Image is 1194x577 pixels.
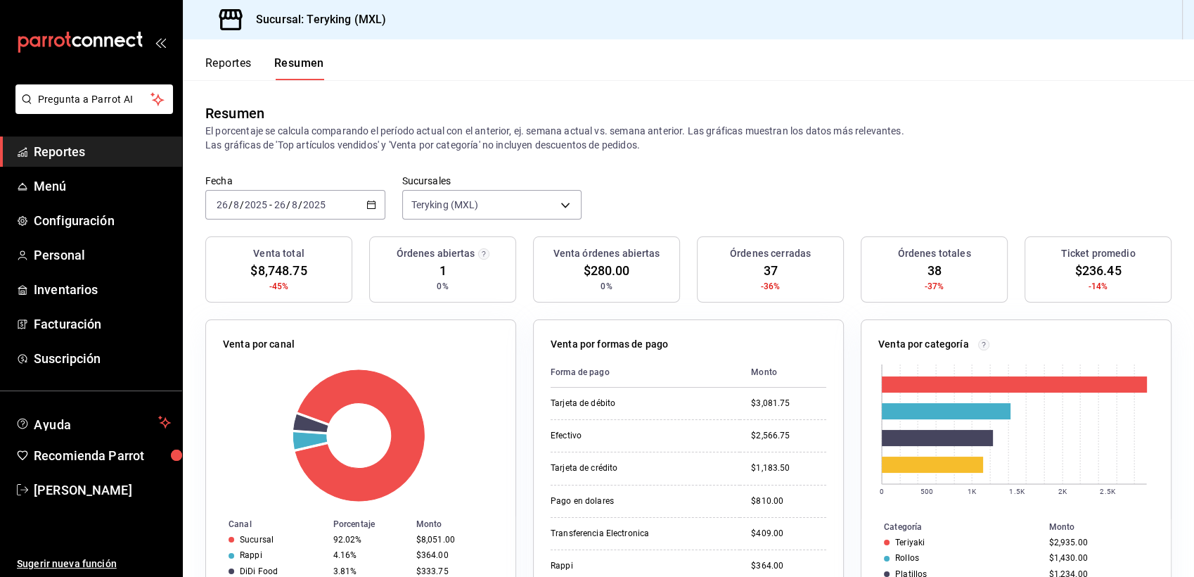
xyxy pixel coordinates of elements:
h3: Órdenes abiertas [396,246,475,261]
div: Tarjeta de crédito [551,462,691,474]
th: Monto [740,357,826,388]
div: 4.16% [333,550,405,560]
th: Monto [411,516,515,532]
div: Sucursal [240,535,274,545]
span: Ayuda [34,414,153,431]
span: / [229,199,233,210]
span: / [286,199,290,210]
div: Teriyaki [895,538,925,547]
span: $236.45 [1075,261,1122,280]
div: Rappi [240,550,262,560]
h3: Ticket promedio [1061,246,1136,261]
div: Transferencia Electronica [551,528,691,540]
p: Venta por canal [223,337,295,352]
div: $3,081.75 [751,398,826,410]
text: 2.5K [1100,488,1115,495]
p: El porcentaje se calcula comparando el período actual con el anterior, ej. semana actual vs. sema... [205,124,1171,152]
p: Venta por formas de pago [551,337,668,352]
span: 0% [437,280,448,293]
span: Inventarios [34,280,171,299]
input: ---- [302,199,326,210]
div: Rollos [895,553,919,563]
button: open_drawer_menu [155,37,166,48]
input: -- [216,199,229,210]
span: 1 [439,261,446,280]
span: / [298,199,302,210]
div: $364.00 [416,550,493,560]
span: $280.00 [584,261,630,280]
div: Rappi [551,560,691,572]
div: $8,051.00 [416,535,493,545]
button: Reportes [205,56,252,80]
span: -14% [1089,280,1108,293]
p: Venta por categoría [878,337,969,352]
div: 3.81% [333,566,405,576]
span: Sugerir nueva función [17,557,171,571]
span: Teryking (MXL) [411,198,479,212]
div: Pago en dolares [551,495,691,507]
div: 92.02% [333,535,405,545]
text: 1.5K [1009,488,1025,495]
span: Reportes [34,142,171,161]
h3: Sucursal: Teryking (MXL) [245,11,386,28]
span: Pregunta a Parrot AI [38,92,151,107]
span: $8,748.75 [250,261,307,280]
input: -- [233,199,240,210]
th: Canal [206,516,328,532]
a: Pregunta a Parrot AI [10,102,173,117]
label: Fecha [205,176,385,186]
span: / [240,199,244,210]
span: 0% [601,280,612,293]
div: $2,935.00 [1048,538,1148,547]
text: 2K [1058,488,1067,495]
div: $333.75 [416,566,493,576]
th: Porcentaje [328,516,411,532]
div: Resumen [205,103,264,124]
div: $409.00 [751,528,826,540]
span: Recomienda Parrot [34,446,171,465]
h3: Venta total [253,246,304,261]
text: 1K [968,488,977,495]
div: Tarjeta de débito [551,398,691,410]
input: -- [274,199,286,210]
text: 0 [880,488,884,495]
span: Suscripción [34,349,171,368]
button: Pregunta a Parrot AI [15,84,173,114]
button: Resumen [274,56,324,80]
span: [PERSON_NAME] [34,481,171,500]
span: Menú [34,177,171,196]
input: -- [291,199,298,210]
div: $2,566.75 [751,430,826,442]
div: $1,430.00 [1048,553,1148,563]
h3: Venta órdenes abiertas [553,246,660,261]
span: - [269,199,272,210]
div: $364.00 [751,560,826,572]
span: Personal [34,246,171,265]
th: Forma de pago [551,357,740,388]
span: Facturación [34,315,171,334]
h3: Órdenes totales [898,246,971,261]
span: 38 [927,261,941,280]
h3: Órdenes cerradas [730,246,811,261]
th: Categoría [861,519,1043,535]
div: $810.00 [751,495,826,507]
span: 37 [763,261,777,280]
label: Sucursales [402,176,582,186]
div: DiDi Food [240,566,278,576]
span: Configuración [34,211,171,230]
span: -45% [269,280,289,293]
input: ---- [244,199,268,210]
div: Efectivo [551,430,691,442]
text: 500 [920,488,933,495]
span: -37% [925,280,944,293]
div: $1,183.50 [751,462,826,474]
span: -36% [761,280,781,293]
div: navigation tabs [205,56,324,80]
th: Monto [1043,519,1171,535]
